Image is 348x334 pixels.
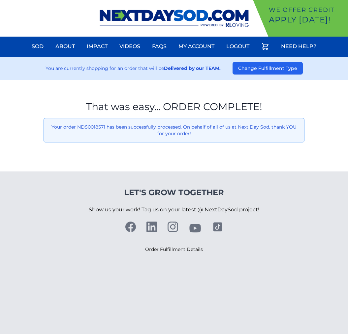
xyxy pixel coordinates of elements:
[148,39,171,54] a: FAQs
[174,39,218,54] a: My Account
[44,101,304,113] h1: That was easy... ORDER COMPLETE!
[164,65,221,71] strong: Delivered by our TEAM.
[83,39,111,54] a: Impact
[145,246,203,252] a: Order Fulfillment Details
[269,15,345,25] p: Apply [DATE]!
[277,39,320,54] a: Need Help?
[269,5,345,15] p: We offer Credit
[89,198,259,222] p: Show us your work! Tag us on your latest @ NextDaySod project!
[49,124,299,137] p: Your order NDS0018571 has been successfully processed. On behalf of all of us at Next Day Sod, th...
[89,187,259,198] h4: Let's Grow Together
[222,39,253,54] a: Logout
[28,39,47,54] a: Sod
[233,62,303,75] button: Change Fulfillment Type
[115,39,144,54] a: Videos
[51,39,79,54] a: About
